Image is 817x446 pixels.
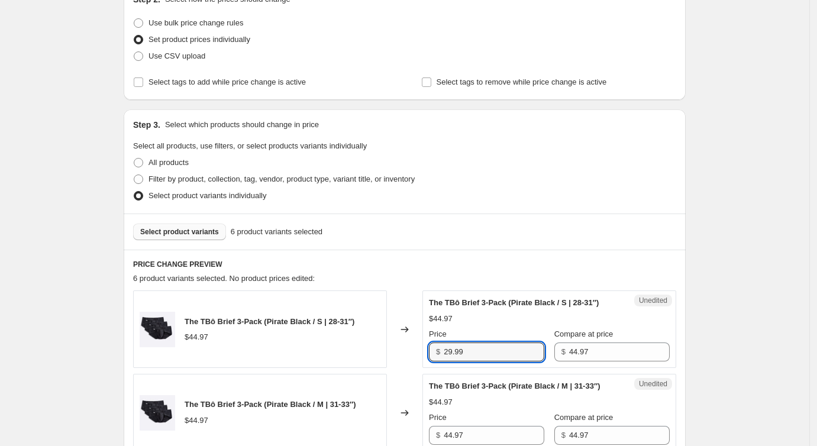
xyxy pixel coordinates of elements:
[185,331,208,343] div: $44.97
[554,329,613,338] span: Compare at price
[561,347,566,356] span: $
[437,77,607,86] span: Select tags to remove while price change is active
[140,312,175,347] img: TheTBoBrief3Pack-Black_80x.jpg
[185,317,354,326] span: The TBô Brief 3-Pack (Pirate Black / S | 28-31″)
[554,413,613,422] span: Compare at price
[436,347,440,356] span: $
[133,224,226,240] button: Select product variants
[133,119,160,131] h2: Step 3.
[429,413,447,422] span: Price
[165,119,319,131] p: Select which products should change in price
[148,191,266,200] span: Select product variants individually
[639,379,667,389] span: Unedited
[429,396,453,408] div: $44.97
[148,174,415,183] span: Filter by product, collection, tag, vendor, product type, variant title, or inventory
[148,51,205,60] span: Use CSV upload
[133,260,676,269] h6: PRICE CHANGE PREVIEW
[148,18,243,27] span: Use bulk price change rules
[140,395,175,431] img: TheTBoBrief3Pack-Black_80x.jpg
[185,400,356,409] span: The TBô Brief 3-Pack (Pirate Black / M | 31-33″)
[140,227,219,237] span: Select product variants
[185,415,208,426] div: $44.97
[429,298,599,307] span: The TBô Brief 3-Pack (Pirate Black / S | 28-31″)
[133,141,367,150] span: Select all products, use filters, or select products variants individually
[148,77,306,86] span: Select tags to add while price change is active
[231,226,322,238] span: 6 product variants selected
[148,35,250,44] span: Set product prices individually
[133,274,315,283] span: 6 product variants selected. No product prices edited:
[436,431,440,439] span: $
[429,329,447,338] span: Price
[639,296,667,305] span: Unedited
[429,382,600,390] span: The TBô Brief 3-Pack (Pirate Black / M | 31-33″)
[429,313,453,325] div: $44.97
[148,158,189,167] span: All products
[561,431,566,439] span: $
